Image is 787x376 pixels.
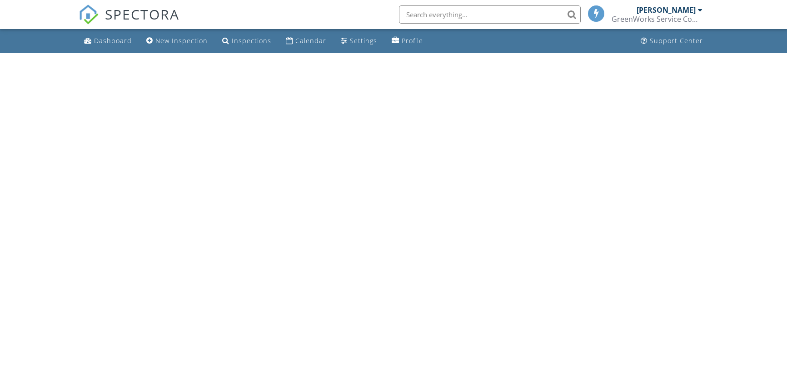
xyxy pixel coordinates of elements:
div: [PERSON_NAME] [637,5,696,15]
div: Settings [350,36,377,45]
div: Profile [402,36,423,45]
a: Support Center [637,33,707,49]
div: Dashboard [94,36,132,45]
div: Calendar [295,36,326,45]
div: Support Center [650,36,703,45]
a: New Inspection [143,33,211,49]
span: SPECTORA [105,5,179,24]
a: Calendar [282,33,330,49]
div: GreenWorks Service Company [612,15,702,24]
div: New Inspection [155,36,208,45]
a: SPECTORA [79,12,179,31]
a: Settings [337,33,381,49]
a: Inspections [219,33,275,49]
input: Search everything... [399,5,581,24]
a: Profile [388,33,427,49]
img: The Best Home Inspection Software - Spectora [79,5,99,25]
div: Inspections [232,36,271,45]
a: Dashboard [80,33,135,49]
